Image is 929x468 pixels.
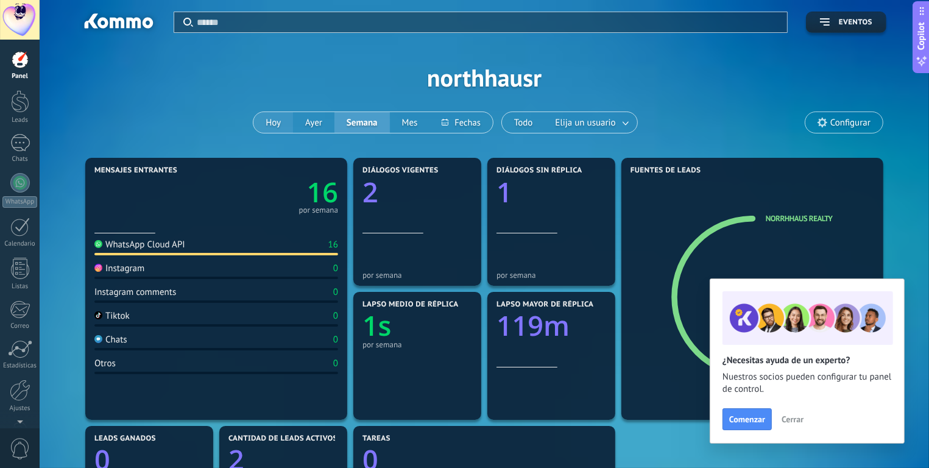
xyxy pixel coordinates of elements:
[216,174,338,211] a: 16
[362,271,472,280] div: por semana
[496,174,512,211] text: 1
[94,311,102,319] img: Tiktok
[2,362,38,370] div: Estadísticas
[328,239,338,250] div: 16
[307,174,338,211] text: 16
[722,408,772,430] button: Comenzar
[2,155,38,163] div: Chats
[333,358,338,369] div: 0
[94,263,144,274] div: Instagram
[722,355,892,366] h2: ¿Necesitas ayuda de un experto?
[253,112,293,133] button: Hoy
[94,310,130,322] div: Tiktok
[429,112,492,133] button: Fechas
[94,434,156,443] span: Leads ganados
[553,115,618,131] span: Elija un usuario
[722,371,892,395] span: Nuestros socios pueden configurar tu panel de control.
[94,334,127,346] div: Chats
[362,166,439,175] span: Diálogos vigentes
[362,174,378,211] text: 2
[94,335,102,343] img: Chats
[2,196,37,208] div: WhatsApp
[729,415,765,424] span: Comenzar
[806,12,886,33] button: Eventos
[496,166,582,175] span: Diálogos sin réplica
[496,308,606,345] a: 119m
[782,415,804,424] span: Cerrar
[502,112,545,133] button: Todo
[94,264,102,272] img: Instagram
[362,340,472,349] div: por semana
[631,166,701,175] span: Fuentes de leads
[2,283,38,291] div: Listas
[94,358,116,369] div: Otros
[333,334,338,346] div: 0
[839,18,872,27] span: Eventos
[2,322,38,330] div: Correo
[766,213,833,224] a: NorrhHaus Realty
[362,308,392,345] text: 1s
[2,73,38,80] div: Panel
[94,286,176,298] div: Instagram comments
[776,410,809,428] button: Cerrar
[94,239,185,250] div: WhatsApp Cloud API
[228,434,337,443] span: Cantidad de leads activos
[333,286,338,298] div: 0
[2,116,38,124] div: Leads
[545,112,637,133] button: Elija un usuario
[298,207,338,213] div: por semana
[333,310,338,322] div: 0
[362,300,459,309] span: Lapso medio de réplica
[916,23,928,51] span: Copilot
[362,434,390,443] span: Tareas
[333,263,338,274] div: 0
[94,166,177,175] span: Mensajes entrantes
[496,300,593,309] span: Lapso mayor de réplica
[496,308,570,345] text: 119m
[334,112,390,133] button: Semana
[390,112,430,133] button: Mes
[496,271,606,280] div: por semana
[293,112,334,133] button: Ayer
[830,118,871,128] span: Configurar
[94,240,102,248] img: WhatsApp Cloud API
[2,240,38,248] div: Calendario
[2,405,38,413] div: Ajustes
